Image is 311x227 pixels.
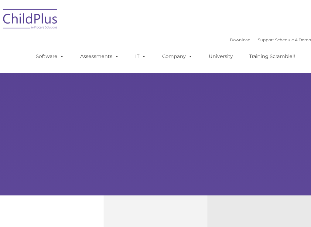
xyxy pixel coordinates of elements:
a: IT [129,50,152,63]
a: Training Scramble!! [243,50,301,63]
a: Schedule A Demo [275,37,311,42]
a: Software [30,50,70,63]
a: Support [258,37,274,42]
a: Assessments [74,50,125,63]
a: University [203,50,239,63]
a: Download [230,37,251,42]
a: Company [156,50,199,63]
font: | [230,37,311,42]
